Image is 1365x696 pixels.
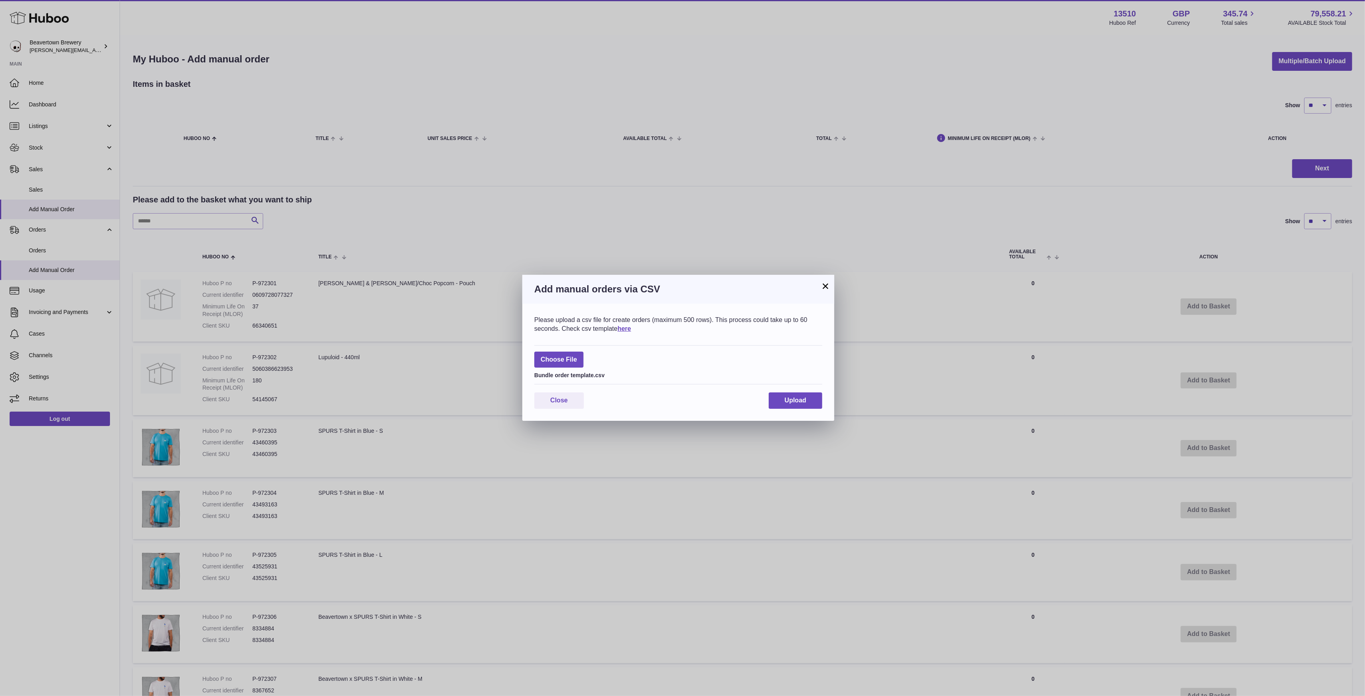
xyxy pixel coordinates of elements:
h3: Add manual orders via CSV [534,283,822,296]
span: Choose File [534,352,584,368]
button: × [821,281,830,291]
button: Close [534,392,584,409]
button: Upload [769,392,822,409]
a: here [618,325,631,332]
span: Close [550,397,568,404]
span: Upload [785,397,806,404]
div: Please upload a csv file for create orders (maximum 500 rows). This process could take up to 60 s... [534,316,822,333]
div: Bundle order template.csv [534,370,822,379]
